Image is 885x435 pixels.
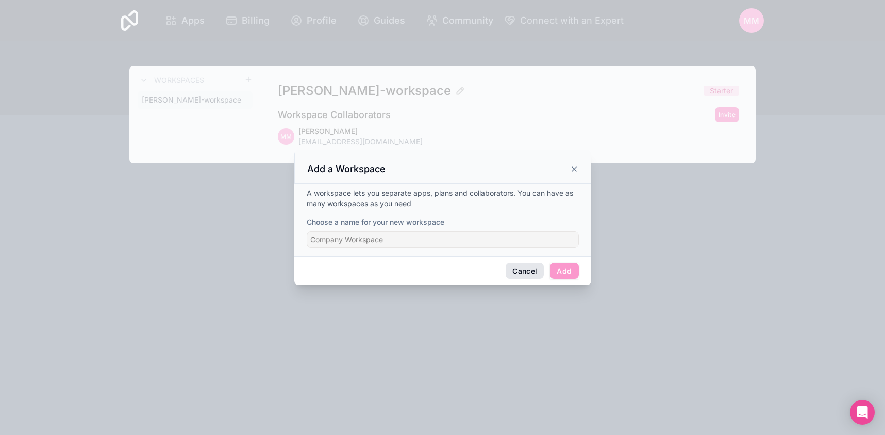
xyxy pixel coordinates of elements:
[506,263,544,279] button: Cancel
[307,217,444,227] label: Choose a name for your new workspace
[307,188,579,209] p: A workspace lets you separate apps, plans and collaborators. You can have as many workspaces as y...
[307,163,386,175] h3: Add a Workspace
[850,400,875,425] div: Open Intercom Messenger
[307,231,579,248] input: Company Workspace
